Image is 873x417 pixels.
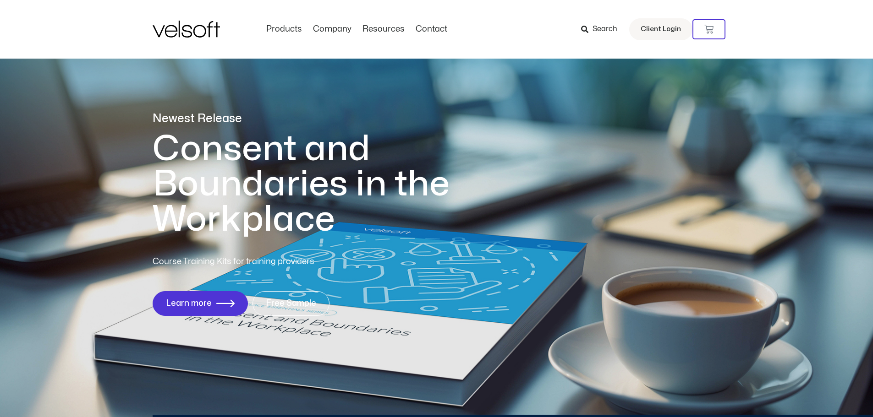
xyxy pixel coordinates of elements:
[357,24,410,34] a: ResourcesMenu Toggle
[153,131,487,237] h1: Consent and Boundaries in the Workplace
[629,18,692,40] a: Client Login
[641,23,681,35] span: Client Login
[153,255,381,268] p: Course Training Kits for training providers
[410,24,453,34] a: ContactMenu Toggle
[261,24,307,34] a: ProductsMenu Toggle
[153,111,487,127] p: Newest Release
[166,299,212,308] span: Learn more
[253,291,329,316] a: Free Sample
[261,24,453,34] nav: Menu
[593,23,617,35] span: Search
[153,291,248,316] a: Learn more
[581,22,624,37] a: Search
[266,299,316,308] span: Free Sample
[307,24,357,34] a: CompanyMenu Toggle
[153,21,220,38] img: Velsoft Training Materials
